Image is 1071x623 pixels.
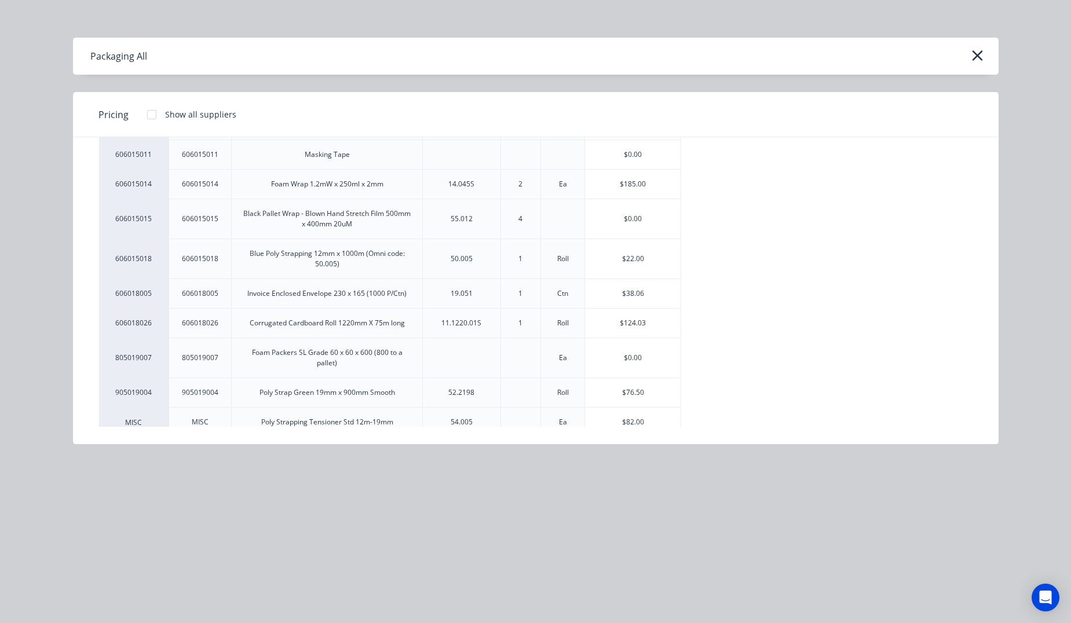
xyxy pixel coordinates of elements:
div: Roll [557,254,569,264]
div: 55.012 [451,214,473,224]
div: $0.00 [585,199,681,239]
div: Masking Tape [305,149,350,160]
div: $0.00 [585,338,681,378]
div: 606018026 [182,318,218,328]
div: Ea [559,179,567,189]
div: Poly Strap Green 19mm x 900mm Smooth [259,387,395,398]
div: 1 [518,254,522,264]
div: 1 [518,288,522,299]
div: 606015011 [182,149,218,160]
div: MISC [192,417,209,427]
div: 11.1220.01S [441,318,481,328]
div: Roll [557,318,569,328]
div: $38.06 [585,279,681,308]
div: 606018026 [99,308,169,338]
div: 2 [518,179,522,189]
div: 50.005 [451,254,473,264]
div: MISC [99,407,169,437]
div: 606015014 [99,169,169,199]
div: Foam Wrap 1.2mW x 250ml x 2mm [271,179,383,189]
div: $82.00 [585,408,681,437]
div: 19.051 [451,288,473,299]
div: Ea [559,353,567,363]
div: 805019007 [182,353,218,363]
div: 606015015 [182,214,218,224]
div: 52.2198 [448,387,474,398]
div: 606018005 [99,278,169,308]
div: 606015018 [99,239,169,278]
div: Black Pallet Wrap - Blown Hand Stretch Film 500mm x 400mm 20uM [241,208,413,229]
div: 606015015 [99,199,169,239]
div: 606015011 [99,140,169,169]
div: $124.03 [585,309,681,338]
div: 606018005 [182,288,218,299]
div: $76.50 [585,378,681,407]
div: $22.00 [585,239,681,278]
div: 4 [518,214,522,224]
div: Corrugated Cardboard Roll 1220mm X 75m long [250,318,405,328]
div: Show all suppliers [165,108,236,120]
div: Ctn [557,288,568,299]
div: 606015018 [182,254,218,264]
div: Invoice Enclosed Envelope 230 x 165 (1000 P/Ctn) [247,288,407,299]
div: 14.045S [448,179,474,189]
div: 54.005 [451,417,473,427]
div: $185.00 [585,170,681,199]
span: Pricing [98,108,129,122]
div: Packaging All [90,49,147,63]
div: 606015014 [182,179,218,189]
div: Poly Strapping Tensioner Std 12m-19mm [261,417,393,427]
div: 1 [518,318,522,328]
div: Ea [559,417,567,427]
div: 905019004 [99,378,169,407]
div: Roll [557,387,569,398]
div: $0.00 [585,140,681,169]
div: 905019004 [182,387,218,398]
div: Blue Poly Strapping 12mm x 1000m (Omni code: 50.005) [241,248,413,269]
div: Open Intercom Messenger [1032,584,1059,611]
div: 805019007 [99,338,169,378]
div: Foam Packers SL Grade 60 x 60 x 600 (800 to a pallet) [241,347,413,368]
